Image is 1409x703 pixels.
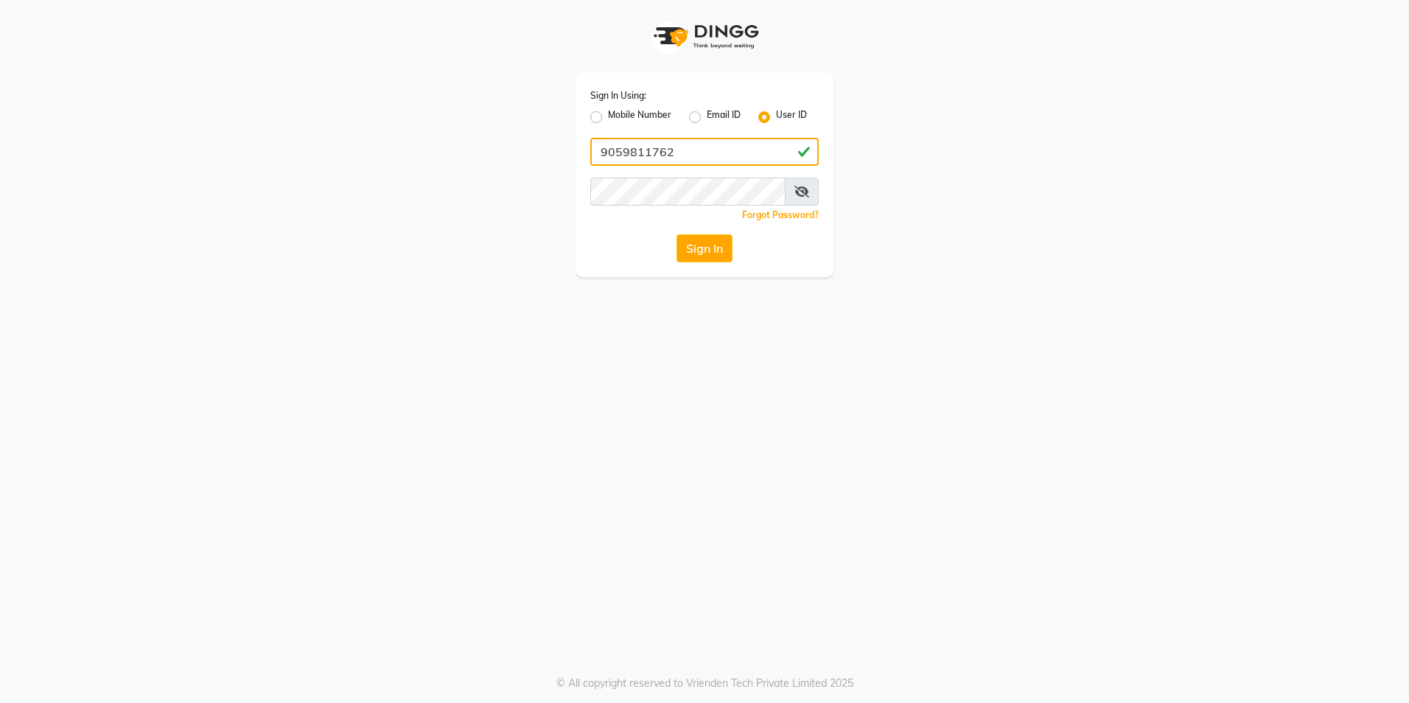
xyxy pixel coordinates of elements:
label: User ID [776,108,807,126]
input: Username [590,178,786,206]
label: Mobile Number [608,108,671,126]
button: Sign In [676,234,733,262]
img: logo1.svg [646,15,763,58]
label: Sign In Using: [590,89,646,102]
input: Username [590,138,819,166]
label: Email ID [707,108,741,126]
a: Forgot Password? [742,209,819,220]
